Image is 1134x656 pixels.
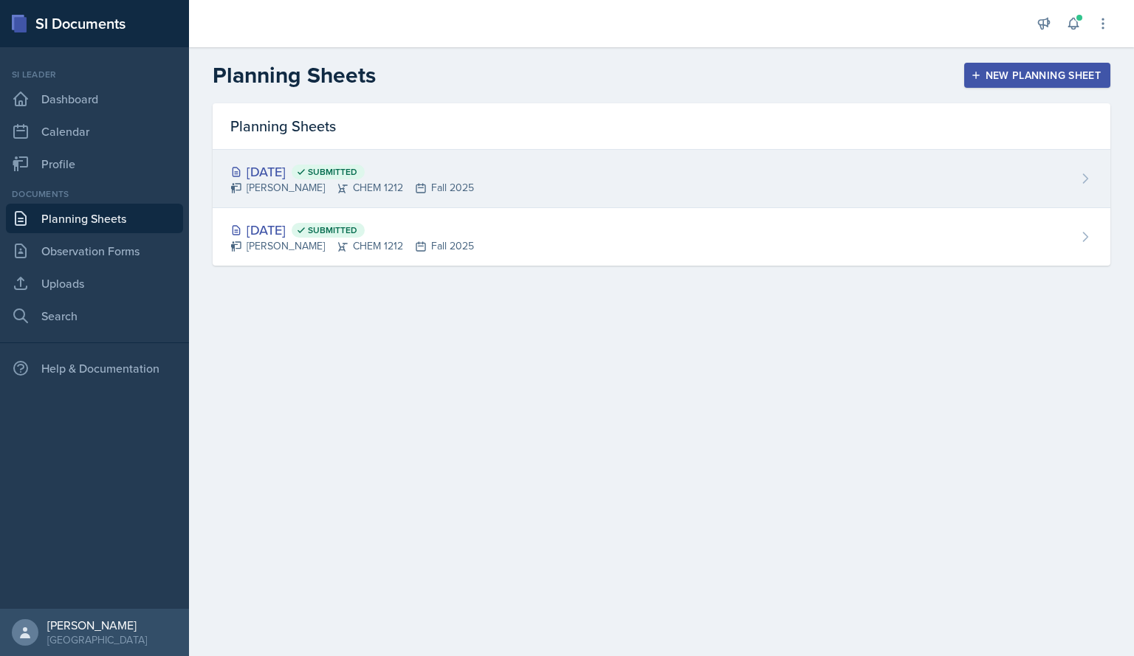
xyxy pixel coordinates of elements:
[6,301,183,331] a: Search
[230,162,474,182] div: [DATE]
[974,69,1101,81] div: New Planning Sheet
[47,618,147,632] div: [PERSON_NAME]
[213,62,376,89] h2: Planning Sheets
[213,208,1110,266] a: [DATE] Submitted [PERSON_NAME]CHEM 1212Fall 2025
[308,224,357,236] span: Submitted
[6,149,183,179] a: Profile
[6,353,183,383] div: Help & Documentation
[308,166,357,178] span: Submitted
[230,238,474,254] div: [PERSON_NAME] CHEM 1212 Fall 2025
[6,269,183,298] a: Uploads
[6,204,183,233] a: Planning Sheets
[213,103,1110,150] div: Planning Sheets
[6,84,183,114] a: Dashboard
[6,187,183,201] div: Documents
[6,68,183,81] div: Si leader
[230,220,474,240] div: [DATE]
[6,236,183,266] a: Observation Forms
[964,63,1110,88] button: New Planning Sheet
[213,150,1110,208] a: [DATE] Submitted [PERSON_NAME]CHEM 1212Fall 2025
[6,117,183,146] a: Calendar
[47,632,147,647] div: [GEOGRAPHIC_DATA]
[230,180,474,196] div: [PERSON_NAME] CHEM 1212 Fall 2025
